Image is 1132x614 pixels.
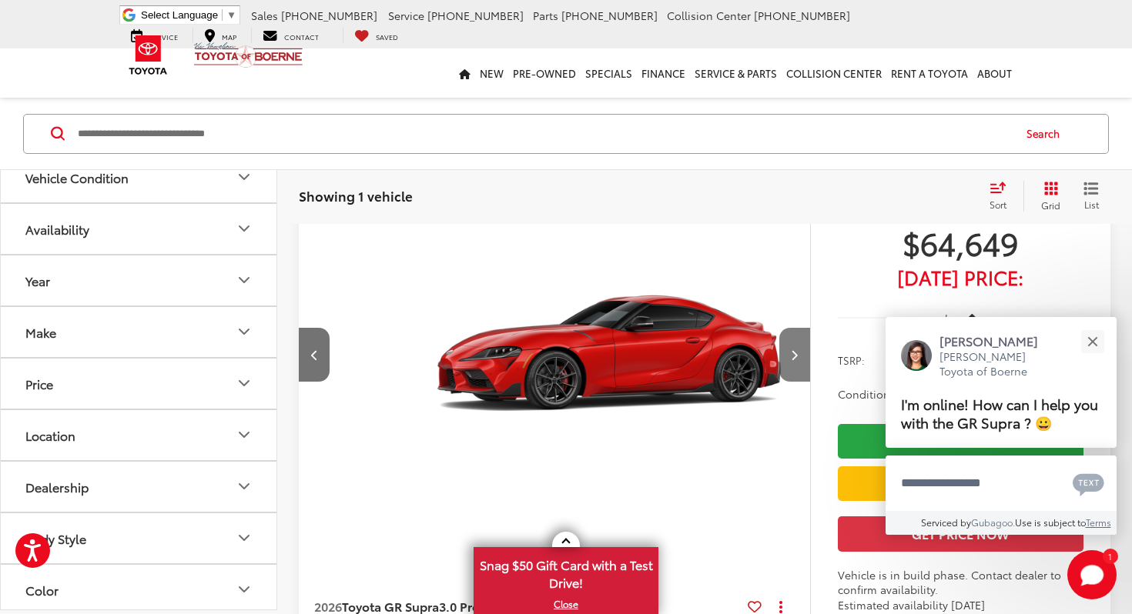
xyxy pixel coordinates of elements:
button: AvailabilityAvailability [1,203,278,253]
button: MakeMake [1,306,278,356]
a: Specials [581,48,637,98]
p: [PERSON_NAME] [939,332,1053,349]
span: Sort [990,198,1006,211]
a: 2026 Toyota GR Supra 3.0 Premium RWD2026 Toyota GR Supra 3.0 Premium RWD2026 Toyota GR Supra 3.0 ... [356,163,869,547]
a: Terms [1086,516,1111,529]
span: TSRP: [838,352,865,368]
div: Vehicle is in build phase. Contact dealer to confirm availability. Estimated availability [DATE] [838,567,1083,613]
a: About [973,48,1016,98]
a: Service & Parts: Opens in a new tab [690,48,782,98]
span: $64,649 [838,223,1083,262]
span: [PHONE_NUMBER] [561,8,658,23]
button: List View [1072,181,1110,212]
img: Vic Vaughan Toyota of Boerne [193,42,303,68]
span: 1 [1108,552,1112,559]
textarea: Type your message [886,455,1117,511]
button: Search [1012,115,1082,153]
span: Sales [251,8,278,23]
button: PricePrice [1,358,278,408]
span: Conditional Toyota Offers [838,386,991,402]
input: Search by Make, Model, or Keyword [76,115,1012,152]
span: Parts [533,8,558,23]
span: Select Language [141,9,218,21]
button: YearYear [1,255,278,305]
div: Body Style [235,529,253,547]
span: Use is subject to [1015,516,1086,529]
div: Year [235,271,253,289]
div: Vehicle Condition [25,169,129,184]
a: Service [119,28,189,43]
button: Grid View [1023,181,1072,212]
a: Pre-Owned [508,48,581,98]
button: Chat with SMS [1068,466,1109,500]
button: Previous image [299,328,330,382]
div: Close[PERSON_NAME][PERSON_NAME] Toyota of BoerneI'm online! How can I help you with the GR Supra ... [886,317,1117,535]
a: Map [193,28,248,43]
div: 2026 Toyota GR Supra 3.0 Premium 3 [356,163,869,547]
span: Snag $50 Gift Card with a Test Drive! [475,549,657,596]
img: 2026 Toyota GR Supra 3.0 Premium RWD [356,163,869,548]
div: Price [25,375,53,390]
a: Rent a Toyota [886,48,973,98]
span: List [1083,198,1099,211]
div: Availability [25,221,89,235]
div: Make [235,322,253,341]
a: Check Availability [838,424,1083,459]
button: Body StyleBody Style [1,512,278,562]
p: [PERSON_NAME] Toyota of Boerne [939,349,1053,379]
button: Conditional Toyota Offers [838,386,993,402]
span: [PHONE_NUMBER] [754,8,850,23]
a: My Saved Vehicles [343,28,410,43]
a: Home [454,48,475,98]
button: Select sort value [982,181,1023,212]
svg: Text [1073,472,1104,496]
a: Contact [251,28,330,43]
button: DealershipDealership [1,461,278,511]
span: Saved [376,32,398,42]
a: Gubagoo. [971,516,1015,529]
div: Location [25,427,75,442]
div: Price [235,374,253,392]
button: Vehicle ConditionVehicle Condition [1,152,278,202]
a: Value Your Trade [838,466,1083,501]
a: New [475,48,508,98]
img: Toyota [119,30,177,80]
div: Location [235,425,253,444]
button: Toggle Chat Window [1067,550,1117,599]
a: Collision Center [782,48,886,98]
span: Service [388,8,424,23]
span: ▼ [226,9,236,21]
a: Select Language​ [141,9,236,21]
svg: Start Chat [1067,550,1117,599]
button: Next image [779,328,810,382]
span: Less [945,311,966,325]
div: Dealership [25,479,89,493]
div: Vehicle Condition [235,168,253,186]
span: Collision Center [667,8,751,23]
span: [PHONE_NUMBER] [281,8,377,23]
div: Availability [235,219,253,238]
button: Close [1076,325,1109,358]
button: LocationLocation [1,409,278,459]
button: ColorColor [1,564,278,614]
span: dropdown dots [779,600,782,612]
div: Color [25,582,59,596]
span: I'm online! How can I help you with the GR Supra ? 😀 [901,393,1098,432]
span: [PHONE_NUMBER] [427,8,524,23]
div: Make [25,324,56,339]
div: Dealership [235,477,253,496]
div: Body Style [25,530,86,545]
span: Grid [1041,199,1060,212]
span: [DATE] Price: [838,269,1083,285]
button: Get Price Now [838,516,1083,551]
a: Finance [637,48,690,98]
span: Showing 1 vehicle [299,186,413,205]
div: Year [25,272,50,287]
span: Serviced by [921,516,971,529]
button: Less [938,304,984,332]
div: Color [235,580,253,599]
